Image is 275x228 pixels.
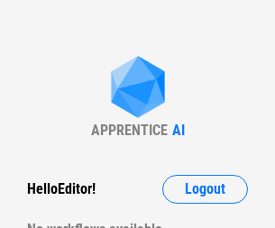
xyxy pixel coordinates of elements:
div: Hello Editor ! [27,175,96,204]
button: Logout [162,175,248,204]
span: Logout [185,182,225,196]
div: AI [172,122,185,139]
div: APPRENTICE [91,122,168,139]
img: Apprentice AI [102,56,174,122]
